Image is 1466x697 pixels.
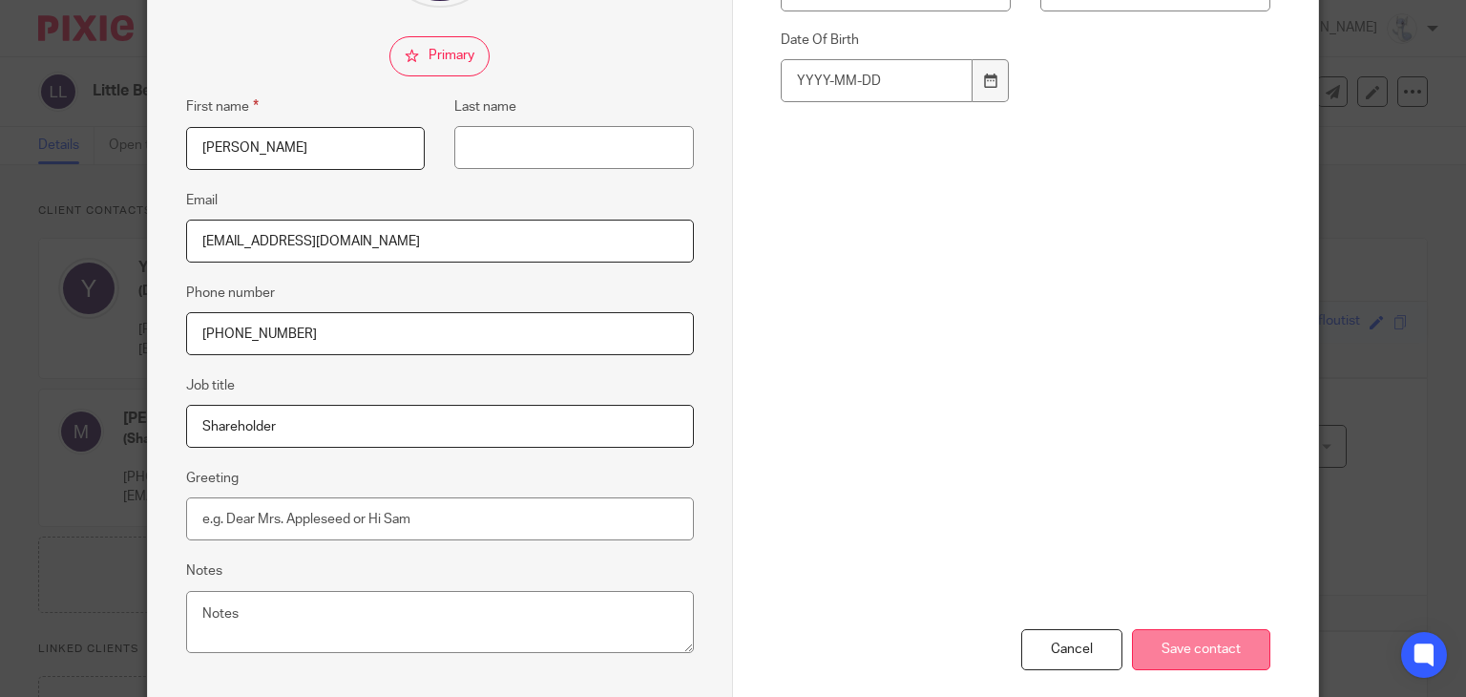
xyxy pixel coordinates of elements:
div: Cancel [1021,629,1122,670]
label: Notes [186,561,222,581]
input: YYYY-MM-DD [781,59,973,102]
label: Phone number [186,284,275,303]
label: Email [186,191,218,210]
input: Save contact [1132,629,1270,670]
label: Last name [454,97,516,116]
label: Job title [186,376,235,395]
label: Greeting [186,469,239,488]
label: First name [186,95,259,117]
label: Date Of Birth [781,31,1011,50]
input: e.g. Dear Mrs. Appleseed or Hi Sam [186,497,694,540]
